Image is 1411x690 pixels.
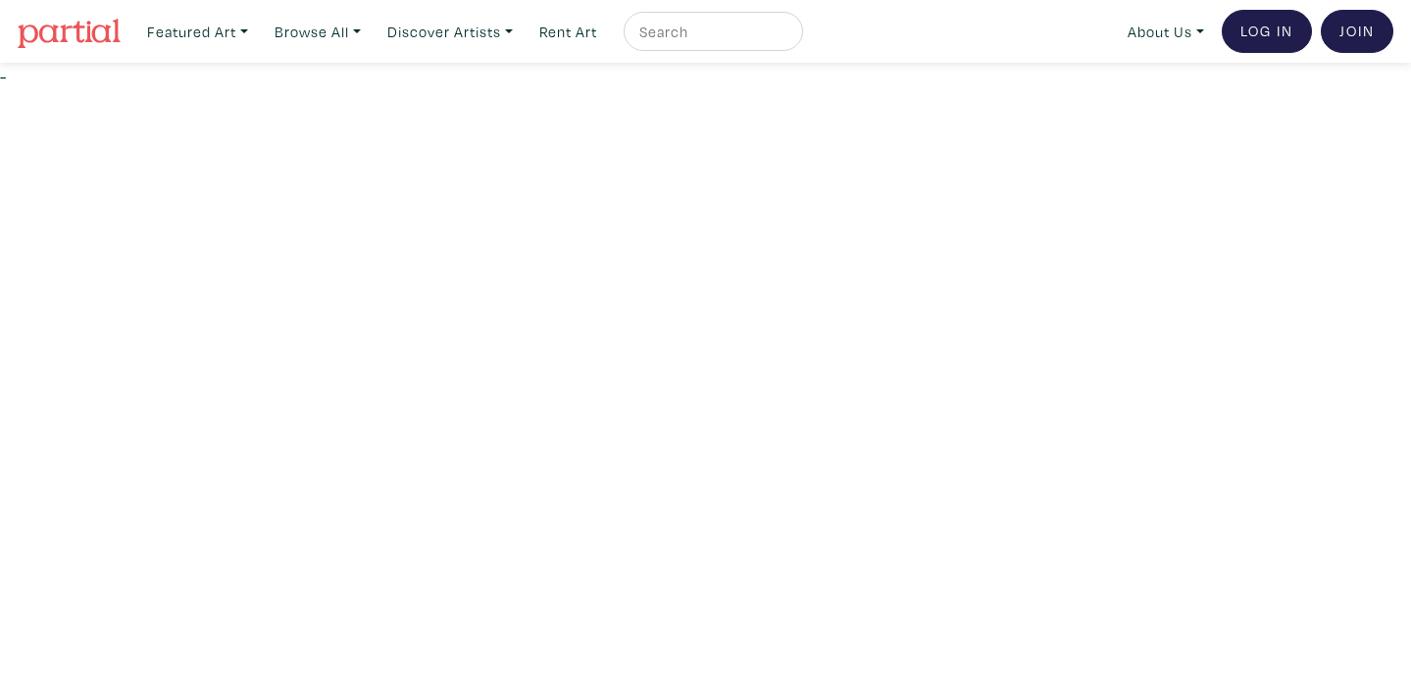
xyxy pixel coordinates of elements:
a: Rent Art [530,12,606,52]
a: Discover Artists [378,12,522,52]
a: Join [1321,10,1393,53]
a: Log In [1222,10,1312,53]
input: Search [637,20,784,44]
a: Browse All [266,12,370,52]
a: About Us [1119,12,1213,52]
a: Featured Art [138,12,257,52]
